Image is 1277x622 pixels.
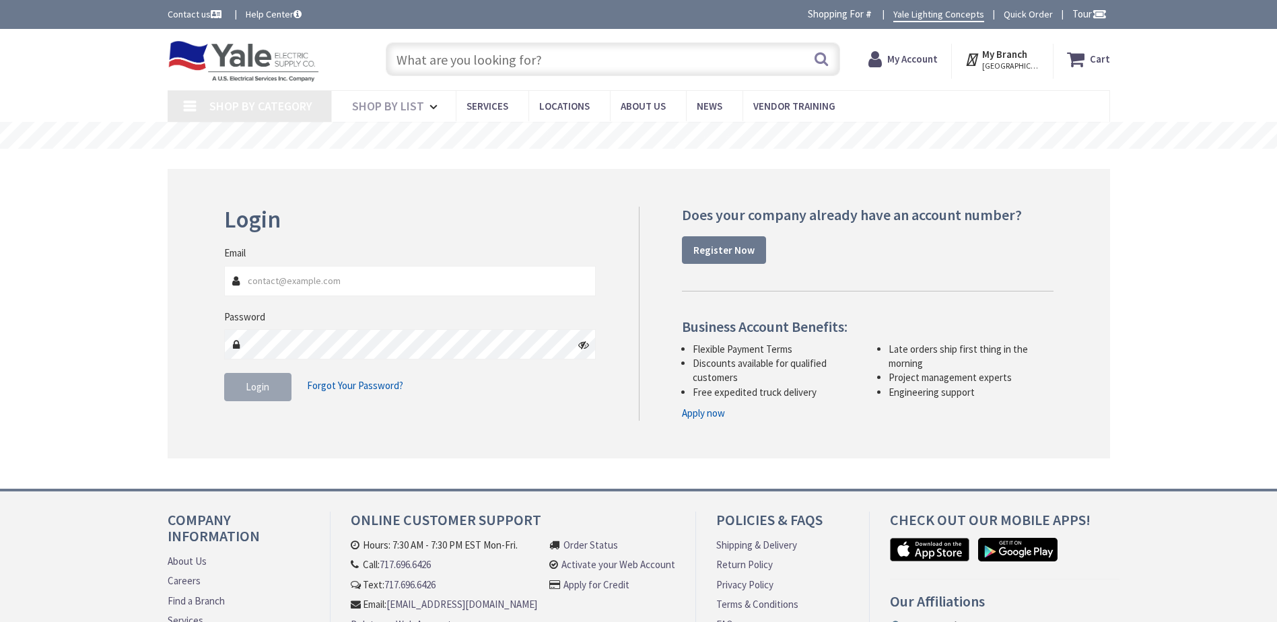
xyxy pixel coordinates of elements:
[868,47,938,71] a: My Account
[224,207,596,233] h2: Login
[224,310,265,324] label: Password
[889,385,1054,399] li: Engineering support
[578,339,589,350] i: Click here to show/hide password
[890,512,1120,538] h4: Check out Our Mobile Apps!
[352,98,424,114] span: Shop By List
[246,380,269,393] span: Login
[168,40,320,82] img: Yale Electric Supply Co.
[982,61,1039,71] span: [GEOGRAPHIC_DATA], [GEOGRAPHIC_DATA]
[1090,47,1110,71] strong: Cart
[682,318,1054,335] h4: Business Account Benefits:
[1004,7,1053,21] a: Quick Order
[224,246,246,260] label: Email
[351,538,537,552] li: Hours: 7:30 AM - 7:30 PM EST Mon-Fri.
[889,342,1054,371] li: Late orders ship first thing in the morning
[563,578,629,592] a: Apply for Credit
[386,42,840,76] input: What are you looking for?
[563,538,618,552] a: Order Status
[866,7,872,20] strong: #
[716,597,798,611] a: Terms & Conditions
[168,512,310,554] h4: Company Information
[982,48,1027,61] strong: My Branch
[693,244,755,256] strong: Register Now
[621,100,666,112] span: About Us
[753,100,835,112] span: Vendor Training
[890,593,1120,619] h4: Our Affiliations
[168,574,201,588] a: Careers
[716,512,848,538] h4: Policies & FAQs
[539,100,590,112] span: Locations
[224,373,291,401] button: Login
[693,385,858,399] li: Free expedited truck delivery
[386,597,537,611] a: [EMAIL_ADDRESS][DOMAIN_NAME]
[224,266,596,296] input: Email
[887,53,938,65] strong: My Account
[384,578,436,592] a: 717.696.6426
[716,578,773,592] a: Privacy Policy
[682,236,766,265] a: Register Now
[307,373,403,399] a: Forgot Your Password?
[965,47,1039,71] div: My Branch [GEOGRAPHIC_DATA], [GEOGRAPHIC_DATA]
[168,594,225,608] a: Find a Branch
[209,98,312,114] span: Shop By Category
[246,7,302,21] a: Help Center
[380,557,431,572] a: 717.696.6426
[168,554,207,568] a: About Us
[693,356,858,385] li: Discounts available for qualified customers
[351,597,537,611] li: Email:
[561,557,675,572] a: Activate your Web Account
[716,557,773,572] a: Return Policy
[467,100,508,112] span: Services
[682,207,1054,223] h4: Does your company already have an account number?
[168,7,224,21] a: Contact us
[307,379,403,392] span: Forgot Your Password?
[893,7,984,22] a: Yale Lighting Concepts
[889,370,1054,384] li: Project management experts
[808,7,864,20] span: Shopping For
[697,100,722,112] span: News
[1072,7,1107,20] span: Tour
[351,512,675,538] h4: Online Customer Support
[1067,47,1110,71] a: Cart
[693,342,858,356] li: Flexible Payment Terms
[351,557,537,572] li: Call:
[716,538,797,552] a: Shipping & Delivery
[682,406,725,420] a: Apply now
[351,578,537,592] li: Text:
